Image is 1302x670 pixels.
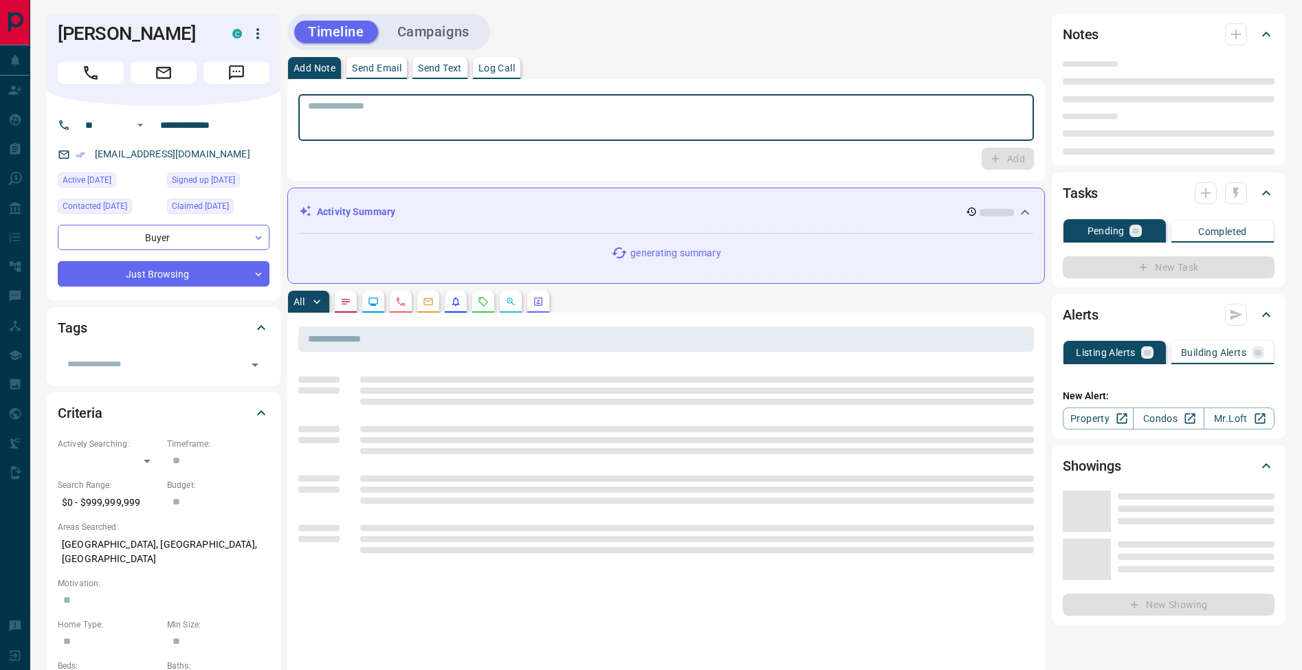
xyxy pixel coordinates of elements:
p: Areas Searched: [58,521,269,533]
svg: Agent Actions [533,296,544,307]
div: Buyer [58,225,269,250]
h2: Tags [58,317,87,339]
p: Timeframe: [167,438,269,450]
svg: Calls [395,296,406,307]
p: All [294,297,305,306]
div: Tasks [1063,177,1275,210]
div: Tags [58,311,269,344]
button: Open [132,117,148,133]
p: Send Email [352,63,401,73]
p: Add Note [294,63,335,73]
div: Alerts [1063,298,1275,331]
button: Timeline [294,21,378,43]
span: Contacted [DATE] [63,199,127,213]
p: generating summary [630,246,720,260]
svg: Listing Alerts [450,296,461,307]
svg: Opportunities [505,296,516,307]
div: Tue Jun 06 2023 [167,199,269,218]
svg: Emails [423,296,434,307]
svg: Email Verified [76,150,85,159]
div: Showings [1063,449,1275,482]
h2: Criteria [58,402,102,424]
div: condos.ca [232,29,242,38]
div: Notes [1063,18,1275,51]
p: $0 - $999,999,999 [58,491,160,514]
h2: Notes [1063,23,1099,45]
h2: Tasks [1063,182,1098,204]
p: Building Alerts [1181,348,1246,357]
a: Condos [1133,407,1204,429]
span: Active [DATE] [63,173,111,187]
a: Property [1063,407,1134,429]
h1: [PERSON_NAME] [58,23,212,45]
p: Budget: [167,479,269,491]
p: Send Text [418,63,462,73]
p: [GEOGRAPHIC_DATA], [GEOGRAPHIC_DATA], [GEOGRAPHIC_DATA] [58,533,269,570]
div: Activity Summary [299,199,1033,225]
a: [EMAIL_ADDRESS][DOMAIN_NAME] [95,148,250,159]
div: Just Browsing [58,261,269,287]
button: Open [245,355,265,375]
span: Claimed [DATE] [172,199,229,213]
button: Campaigns [384,21,483,43]
div: Criteria [58,397,269,429]
div: Tue Aug 12 2025 [58,199,160,218]
h2: Alerts [1063,304,1099,326]
svg: Notes [340,296,351,307]
span: Call [58,62,124,84]
p: Motivation: [58,577,269,590]
p: New Alert: [1063,389,1275,403]
p: Log Call [478,63,515,73]
div: Tue Jun 06 2023 [167,172,269,192]
div: Sat Aug 16 2025 [58,172,160,192]
p: Completed [1198,227,1247,236]
p: Listing Alerts [1076,348,1136,357]
p: Min Size: [167,618,269,631]
p: Pending [1088,226,1125,236]
p: Home Type: [58,618,160,631]
p: Activity Summary [317,205,395,219]
span: Email [131,62,197,84]
a: Mr.Loft [1204,407,1275,429]
p: Search Range: [58,479,160,491]
svg: Requests [478,296,489,307]
span: Message [203,62,269,84]
svg: Lead Browsing Activity [368,296,379,307]
p: Actively Searching: [58,438,160,450]
h2: Showings [1063,455,1121,477]
span: Signed up [DATE] [172,173,235,187]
